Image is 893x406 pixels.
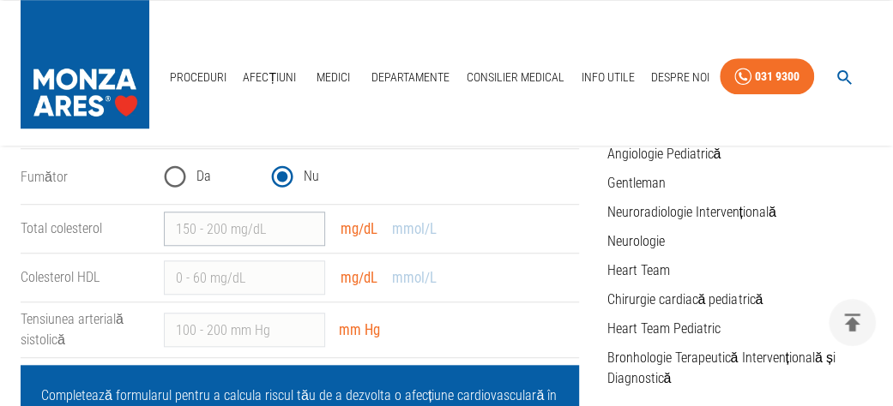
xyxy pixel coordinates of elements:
[606,175,665,191] a: Gentleman
[164,212,325,246] input: 150 - 200 mg/dL
[606,349,835,386] a: Bronhologie Terapeutică Intervențională și Diagnostică
[606,146,721,162] a: Angiologie Pediatrică
[606,233,664,249] a: Neurologie
[387,217,442,242] button: mmol/L
[606,291,763,307] a: Chirurgie cardiacă pediatrică
[164,313,325,347] input: 100 - 200 mm Hg
[720,58,814,95] a: 031 9300
[236,60,303,95] a: Afecțiuni
[460,60,571,95] a: Consilier Medical
[164,156,579,198] div: smoking
[21,311,124,348] label: Tensiunea arterială sistolică
[304,166,319,187] span: Nu
[755,66,799,87] div: 031 9300
[574,60,641,95] a: Info Utile
[365,60,456,95] a: Departamente
[644,60,716,95] a: Despre Noi
[306,60,361,95] a: Medici
[387,266,442,290] button: mmol/L
[21,269,100,285] label: Colesterol HDL
[21,220,102,236] label: Total colesterol
[606,320,720,337] a: Heart Team Pediatric
[163,60,233,95] a: Proceduri
[606,262,669,278] a: Heart Team
[606,204,775,220] a: Neuroradiologie Intervențională
[164,260,325,295] input: 0 - 60 mg/dL
[21,167,150,187] legend: Fumător
[196,166,211,187] span: Da
[829,299,876,346] button: delete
